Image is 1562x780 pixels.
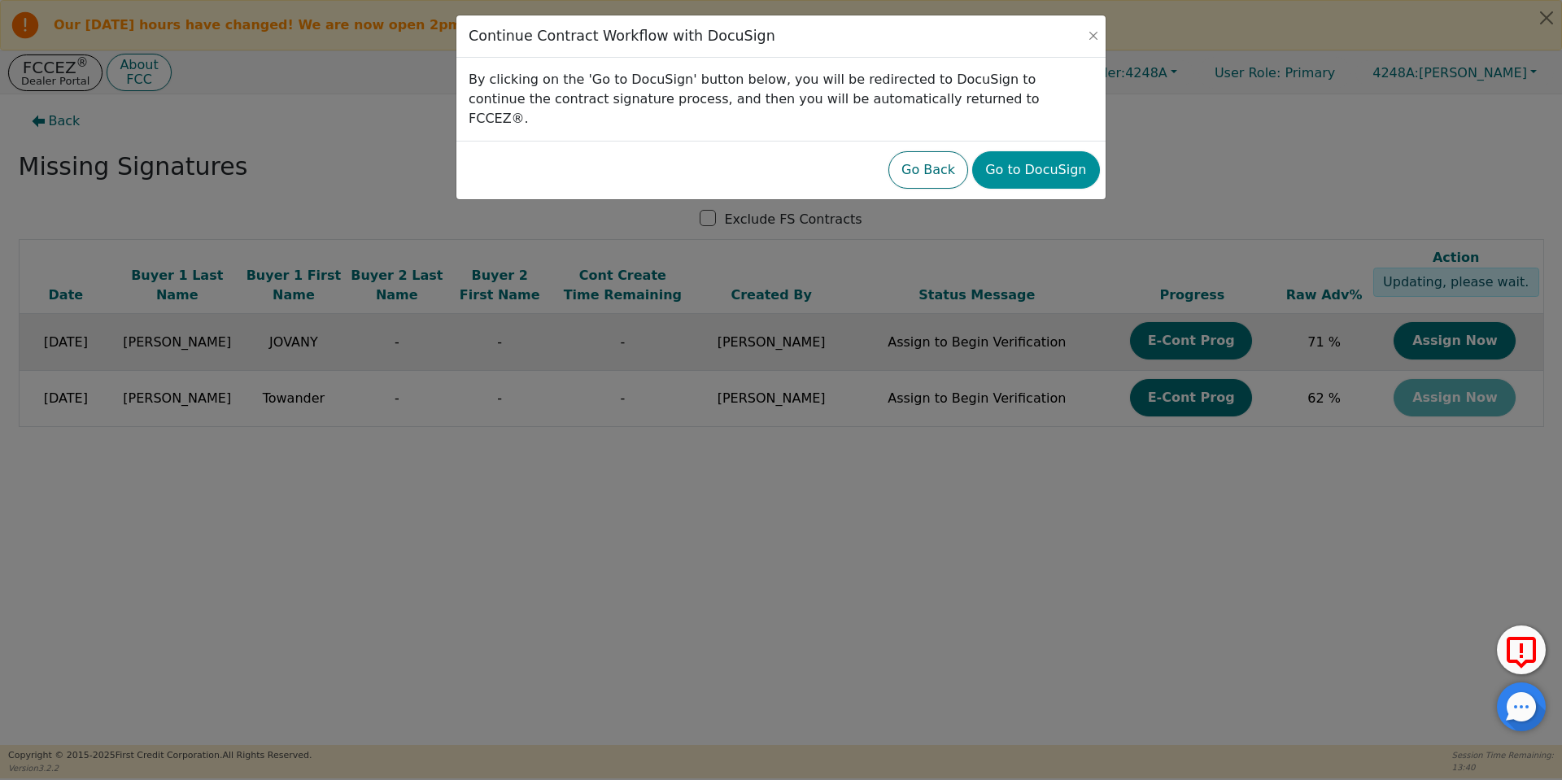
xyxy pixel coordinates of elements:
h3: Continue Contract Workflow with DocuSign [469,28,775,45]
p: By clicking on the 'Go to DocuSign' button below, you will be redirected to DocuSign to continue ... [469,70,1093,129]
button: Go to DocuSign [972,151,1099,189]
button: Close [1085,28,1102,44]
button: Go Back [888,151,968,189]
button: Report Error to FCC [1497,625,1546,674]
